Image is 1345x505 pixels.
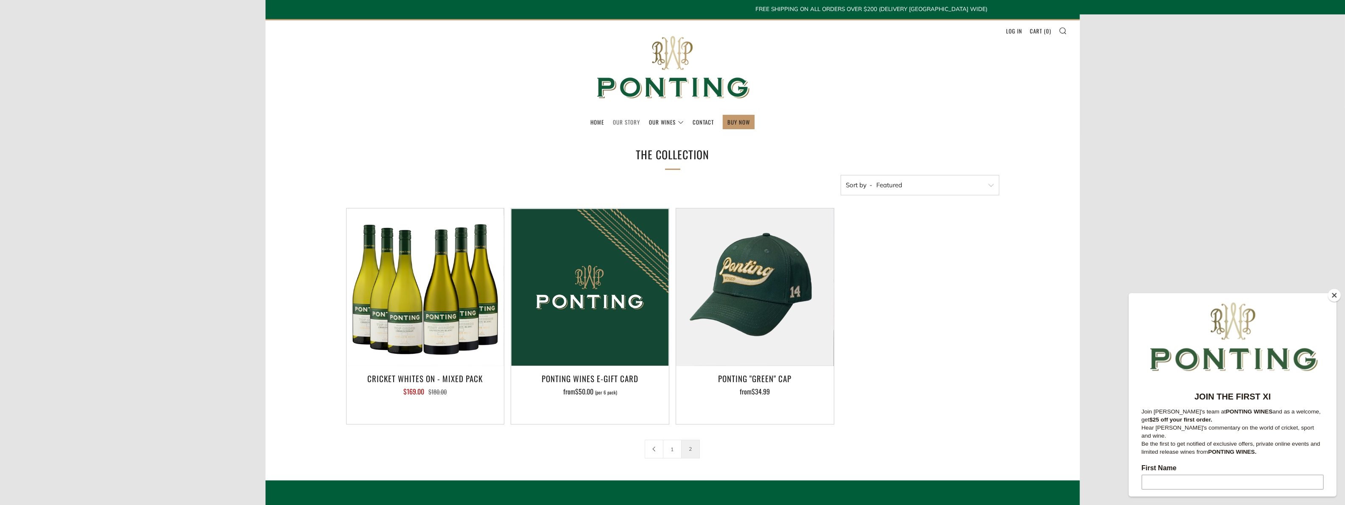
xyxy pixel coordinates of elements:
label: Last Name [13,207,195,217]
strong: PONTING WINES [97,115,144,122]
h3: CRICKET WHITES ON - MIXED PACK [351,371,500,386]
span: 2 [681,440,700,458]
strong: $25 off your first order. [21,123,84,130]
input: Subscribe [13,278,195,293]
img: Ponting Wines [588,20,758,115]
label: First Name [13,171,195,181]
span: We will send you a confirmation email to subscribe. I agree to sign up to the Ponting Wines newsl... [13,303,190,340]
button: Close [1328,289,1341,302]
span: $169.00 [403,386,424,397]
a: Cart (0) [1030,24,1051,38]
a: Home [590,115,604,129]
a: Log in [1007,24,1023,38]
span: $34.99 [752,386,770,397]
a: Ponting Wines e-Gift Card from$50.00 (per 6 pack) [511,371,669,413]
p: Join [PERSON_NAME]'s team at and as a welcome, get [13,114,195,130]
a: 1 [663,440,681,458]
p: Hear [PERSON_NAME]'s commentary on the world of cricket, sport and wine. [13,130,195,147]
span: from [563,386,617,397]
button: SUBSCRIBE [9,33,1336,48]
strong: JOIN THE FIRST XI [623,10,722,23]
strong: PONTING WINES. [79,155,128,162]
p: Be the first to get notified of exclusive offers, private online events and limited release wines... [13,147,195,163]
a: Ponting "Green" Cap from$34.99 [676,371,834,413]
span: from [740,386,770,397]
span: $50.00 [575,386,593,397]
span: $180.00 [428,387,447,396]
a: BUY NOW [727,115,750,129]
a: Our Wines [649,115,684,129]
strong: JOIN THE FIRST XI [66,99,142,108]
a: Contact [693,115,714,129]
a: Our Story [613,115,640,129]
span: 0 [1046,27,1050,35]
label: Email [13,242,195,252]
h1: The Collection [545,145,800,165]
h3: Ponting "Green" Cap [680,371,830,386]
span: (per 6 pack) [595,390,617,395]
h3: Ponting Wines e-Gift Card [515,371,665,386]
a: CRICKET WHITES ON - MIXED PACK $169.00 $180.00 [347,371,504,413]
